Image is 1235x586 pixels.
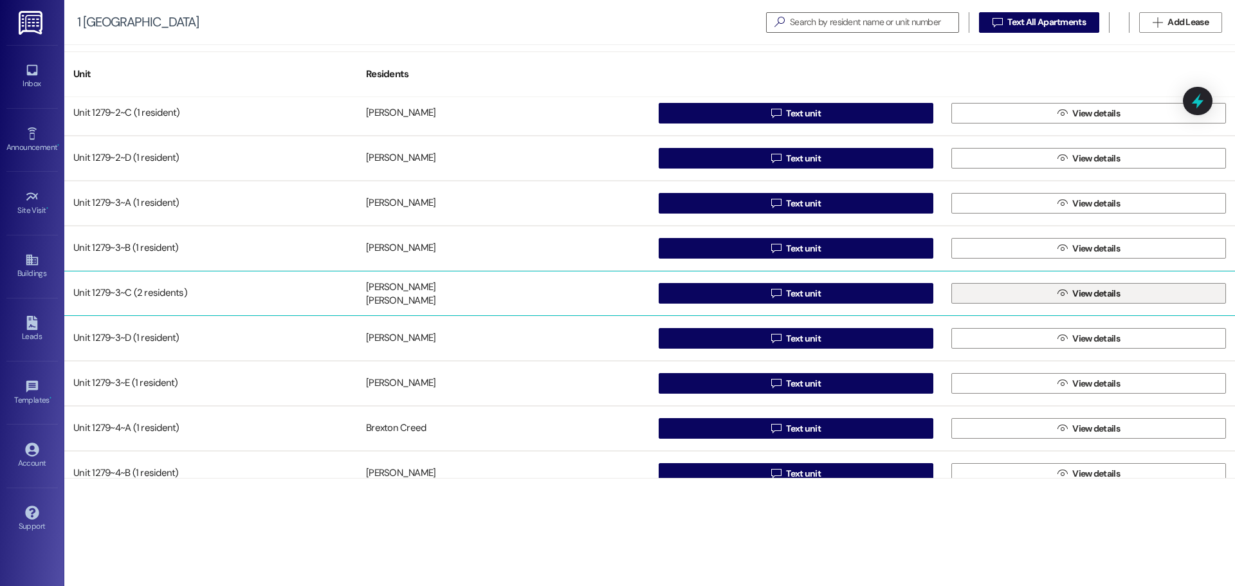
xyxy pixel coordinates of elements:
[659,103,933,124] button: Text unit
[790,14,958,32] input: Search by resident name or unit number
[786,152,821,165] span: Text unit
[951,193,1226,214] button: View details
[786,332,821,345] span: Text unit
[951,148,1226,169] button: View details
[1139,12,1222,33] button: Add Lease
[771,198,781,208] i: 
[366,332,435,345] div: [PERSON_NAME]
[1072,377,1120,390] span: View details
[951,238,1226,259] button: View details
[64,461,357,486] div: Unit 1279~4~B (1 resident)
[979,12,1099,33] button: Text All Apartments
[659,193,933,214] button: Text unit
[64,416,357,441] div: Unit 1279~4~A (1 resident)
[1072,242,1120,255] span: View details
[64,235,357,261] div: Unit 1279~3~B (1 resident)
[771,243,781,253] i: 
[366,280,435,294] div: [PERSON_NAME]
[366,197,435,210] div: [PERSON_NAME]
[951,103,1226,124] button: View details
[659,283,933,304] button: Text unit
[659,148,933,169] button: Text unit
[951,283,1226,304] button: View details
[786,287,821,300] span: Text unit
[366,467,435,481] div: [PERSON_NAME]
[1057,423,1067,434] i: 
[64,371,357,396] div: Unit 1279~3~E (1 resident)
[1057,288,1067,298] i: 
[6,59,58,94] a: Inbox
[1072,332,1120,345] span: View details
[366,422,426,435] div: Brexton Creed
[993,17,1002,28] i: 
[771,108,781,118] i: 
[786,197,821,210] span: Text unit
[1057,333,1067,343] i: 
[659,373,933,394] button: Text unit
[1057,198,1067,208] i: 
[951,463,1226,484] button: View details
[6,312,58,347] a: Leads
[1167,15,1209,29] span: Add Lease
[659,238,933,259] button: Text unit
[1057,378,1067,389] i: 
[64,100,357,126] div: Unit 1279~2~C (1 resident)
[786,467,821,481] span: Text unit
[6,502,58,536] a: Support
[1072,107,1120,120] span: View details
[6,249,58,284] a: Buildings
[1057,108,1067,118] i: 
[1072,422,1120,435] span: View details
[64,59,357,90] div: Unit
[771,288,781,298] i: 
[771,423,781,434] i: 
[366,107,435,120] div: [PERSON_NAME]
[786,377,821,390] span: Text unit
[1057,153,1067,163] i: 
[771,153,781,163] i: 
[771,378,781,389] i: 
[77,15,199,29] div: 1 [GEOGRAPHIC_DATA]
[366,242,435,255] div: [PERSON_NAME]
[1057,468,1067,479] i: 
[6,376,58,410] a: Templates •
[659,463,933,484] button: Text unit
[64,190,357,216] div: Unit 1279~3~A (1 resident)
[64,280,357,306] div: Unit 1279~3~C (2 residents)
[786,242,821,255] span: Text unit
[1072,152,1120,165] span: View details
[1057,243,1067,253] i: 
[1153,17,1162,28] i: 
[1072,287,1120,300] span: View details
[19,11,45,35] img: ResiDesk Logo
[1072,197,1120,210] span: View details
[366,152,435,165] div: [PERSON_NAME]
[771,468,781,479] i: 
[1072,467,1120,481] span: View details
[771,333,781,343] i: 
[659,418,933,439] button: Text unit
[366,295,435,308] div: [PERSON_NAME]
[64,145,357,171] div: Unit 1279~2~D (1 resident)
[57,141,59,150] span: •
[951,418,1226,439] button: View details
[6,439,58,473] a: Account
[46,204,48,213] span: •
[366,377,435,390] div: [PERSON_NAME]
[951,328,1226,349] button: View details
[50,394,51,403] span: •
[951,373,1226,394] button: View details
[659,328,933,349] button: Text unit
[64,325,357,351] div: Unit 1279~3~D (1 resident)
[769,15,790,29] i: 
[357,59,650,90] div: Residents
[786,107,821,120] span: Text unit
[1007,15,1086,29] span: Text All Apartments
[786,422,821,435] span: Text unit
[6,186,58,221] a: Site Visit •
